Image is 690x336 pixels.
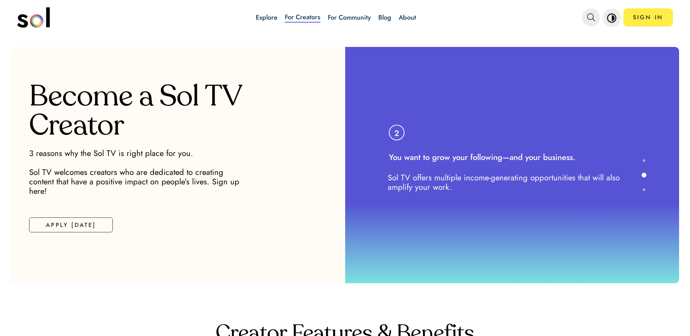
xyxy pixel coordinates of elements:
button: APPLY [DATE] [29,217,113,232]
a: Explore [256,13,278,22]
a: Blog [378,13,391,22]
img: logo [17,7,50,28]
h2: 3 reasons why the Sol TV is right place for you. Sol TV welcomes creators who are dedicated to cr... [29,148,248,196]
a: For Creators [285,12,320,23]
nav: main navigation [17,5,673,30]
h1: Become a Sol TV Creator [29,83,327,141]
p: You want to grow your following—and your business. [378,151,638,163]
a: SIGN IN [623,8,673,27]
a: For Community [328,13,371,22]
a: About [399,13,416,22]
p: Sol TV offers multiple income-generating opportunities that will also amplify your work. [378,163,638,201]
div: 2 [389,125,404,140]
